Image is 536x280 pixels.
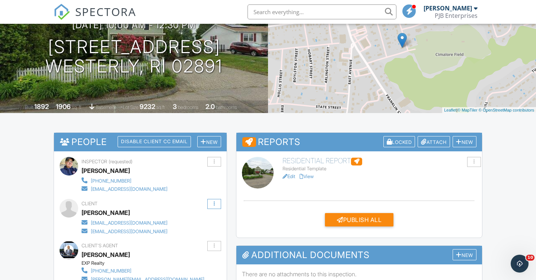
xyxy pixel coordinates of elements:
[25,104,33,110] span: Built
[82,218,167,226] a: [EMAIL_ADDRESS][DOMAIN_NAME]
[56,103,71,110] div: 1906
[325,213,393,226] div: Publish All
[435,12,478,19] div: PJB Enterprises
[283,157,476,172] a: Residential Report Residential Template
[300,174,314,179] a: View
[511,255,529,273] iframe: Intercom live chat
[82,201,98,206] span: Client
[54,10,136,26] a: SPECTORA
[283,174,295,179] a: Edit
[82,176,167,184] a: [PHONE_NUMBER]
[283,157,476,165] h6: Residential Report
[82,243,118,248] span: Client's Agent
[205,103,215,110] div: 2.0
[178,104,198,110] span: bedrooms
[236,246,482,264] h3: Additional Documents
[82,184,167,193] a: [EMAIL_ADDRESS][DOMAIN_NAME]
[424,4,472,12] div: [PERSON_NAME]
[54,133,227,151] h3: People
[457,108,478,112] a: © MapTiler
[91,186,167,192] div: [EMAIL_ADDRESS][DOMAIN_NAME]
[72,20,196,30] h3: [DATE] 10:00 am - 12:30 pm
[123,104,138,110] span: Lot Size
[82,159,107,164] span: Inspector
[91,229,167,235] div: [EMAIL_ADDRESS][DOMAIN_NAME]
[96,104,116,110] span: basement
[54,4,70,20] img: The Best Home Inspection Software - Spectora
[283,166,476,172] div: Residential Template
[82,260,210,266] div: EXP Realty
[82,227,167,235] a: [EMAIL_ADDRESS][DOMAIN_NAME]
[383,136,415,148] div: Locked
[418,136,450,148] div: Attach
[82,266,204,274] a: [PHONE_NUMBER]
[216,104,237,110] span: bathrooms
[109,159,133,164] span: (requested)
[91,220,167,226] div: [EMAIL_ADDRESS][DOMAIN_NAME]
[444,108,456,112] a: Leaflet
[34,103,49,110] div: 1892
[118,136,191,147] div: Disable Client CC Email
[248,4,396,19] input: Search everything...
[156,104,166,110] span: sq.ft.
[453,136,476,148] div: New
[173,103,177,110] div: 3
[242,270,476,278] p: There are no attachments to this inspection.
[82,207,130,218] div: [PERSON_NAME]
[82,165,130,176] div: [PERSON_NAME]
[442,107,536,113] div: |
[236,133,482,151] h3: Reports
[197,136,221,148] div: New
[82,249,130,260] a: [PERSON_NAME]
[453,249,476,261] div: New
[91,178,131,184] div: [PHONE_NUMBER]
[45,37,223,77] h1: [STREET_ADDRESS] Westerly, RI 02891
[91,268,131,274] div: [PHONE_NUMBER]
[75,4,136,19] span: SPECTORA
[140,103,155,110] div: 9232
[526,255,535,261] span: 10
[72,104,82,110] span: sq. ft.
[479,108,534,112] a: © OpenStreetMap contributors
